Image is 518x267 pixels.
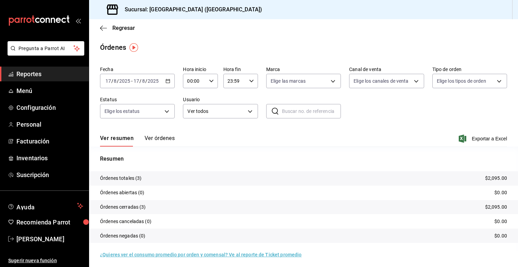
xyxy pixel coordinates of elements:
[105,78,111,84] input: --
[271,78,306,84] span: Elige las marcas
[494,232,507,240] p: $0.00
[16,170,83,179] span: Suscripción
[18,45,74,52] span: Pregunta a Parrot AI
[129,43,138,52] img: Tooltip marker
[100,252,301,257] a: ¿Quieres ver el consumo promedio por orden y comensal? Ve al reporte de Ticket promedio
[5,50,84,57] a: Pregunta a Parrot AI
[113,78,117,84] input: --
[111,78,113,84] span: /
[16,202,74,210] span: Ayuda
[100,67,175,72] label: Fecha
[142,78,145,84] input: --
[100,204,146,211] p: Órdenes cerradas (3)
[133,78,139,84] input: --
[147,78,159,84] input: ----
[16,69,83,79] span: Reportes
[437,78,486,84] span: Elige los tipos de orden
[354,78,408,84] span: Elige los canales de venta
[117,78,119,84] span: /
[75,18,81,23] button: open_drawer_menu
[145,135,175,147] button: Ver órdenes
[8,257,83,264] span: Sugerir nueva función
[100,232,146,240] p: Órdenes negadas (0)
[145,78,147,84] span: /
[282,104,341,118] input: Buscar no. de referencia
[349,67,424,72] label: Canal de venta
[100,42,126,53] div: Órdenes
[16,86,83,95] span: Menú
[494,218,507,225] p: $0.00
[485,175,507,182] p: $2,095.00
[100,218,151,225] p: Órdenes canceladas (0)
[183,67,218,72] label: Hora inicio
[494,189,507,196] p: $0.00
[119,78,131,84] input: ----
[266,67,341,72] label: Marca
[112,25,135,31] span: Regresar
[16,153,83,163] span: Inventarios
[100,25,135,31] button: Regresar
[16,218,83,227] span: Recomienda Parrot
[131,78,133,84] span: -
[100,97,175,102] label: Estatus
[432,67,507,72] label: Tipo de orden
[460,135,507,143] button: Exportar a Excel
[16,103,83,112] span: Configuración
[100,155,507,163] p: Resumen
[223,67,258,72] label: Hora fin
[139,78,141,84] span: /
[100,135,134,147] button: Ver resumen
[100,189,145,196] p: Órdenes abiertas (0)
[100,175,142,182] p: Órdenes totales (3)
[8,41,84,56] button: Pregunta a Parrot AI
[16,234,83,244] span: [PERSON_NAME]
[100,135,175,147] div: navigation tabs
[485,204,507,211] p: $2,095.00
[187,108,245,115] span: Ver todos
[119,5,262,14] h3: Sucursal: [GEOGRAPHIC_DATA] ([GEOGRAPHIC_DATA])
[16,120,83,129] span: Personal
[183,97,258,102] label: Usuario
[104,108,139,115] span: Elige los estatus
[16,137,83,146] span: Facturación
